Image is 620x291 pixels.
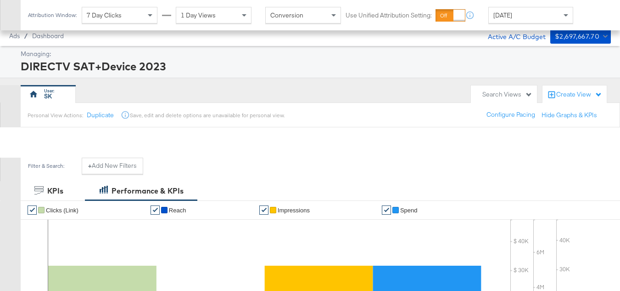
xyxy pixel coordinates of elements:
[151,205,160,215] a: ✔
[88,161,92,170] strong: +
[21,50,609,58] div: Managing:
[87,11,122,19] span: 7 Day Clicks
[478,29,546,43] div: Active A/C Budget
[28,112,83,119] div: Personal View Actions:
[556,90,602,99] div: Create View
[542,111,597,120] button: Hide Graphs & KPIs
[47,186,63,196] div: KPIs
[555,31,599,42] div: $2,697,667.70
[400,207,418,214] span: Spend
[480,107,542,123] button: Configure Pacing
[28,12,77,18] div: Attribution Window:
[550,29,611,44] button: $2,697,667.70
[259,205,268,215] a: ✔
[46,207,78,214] span: Clicks (Link)
[32,32,64,40] a: Dashboard
[28,163,65,169] div: Filter & Search:
[270,11,303,19] span: Conversion
[44,92,52,101] div: SK
[82,158,143,174] button: +Add New Filters
[87,111,114,120] button: Duplicate
[28,205,37,215] a: ✔
[21,58,609,74] div: DIRECTV SAT+Device 2023
[169,207,186,214] span: Reach
[278,207,310,214] span: Impressions
[130,112,285,119] div: Save, edit and delete options are unavailable for personal view.
[482,90,532,99] div: Search Views
[493,11,512,19] span: [DATE]
[112,186,184,196] div: Performance & KPIs
[346,11,432,20] label: Use Unified Attribution Setting:
[181,11,216,19] span: 1 Day Views
[20,32,32,40] span: /
[9,32,20,40] span: Ads
[382,205,391,215] a: ✔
